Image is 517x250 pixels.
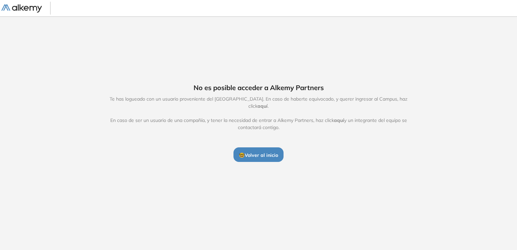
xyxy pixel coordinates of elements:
[103,96,414,131] span: Te has logueado con un usuario proveniente del [GEOGRAPHIC_DATA]. En caso de haberte equivocado, ...
[233,147,284,162] button: 🤓Volver al inicio
[1,4,42,13] img: Logo
[257,103,268,109] span: aquí
[194,83,324,93] span: No es posible acceder a Alkemy Partners
[239,152,278,158] span: 🤓 Volver al inicio
[334,117,344,123] span: aquí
